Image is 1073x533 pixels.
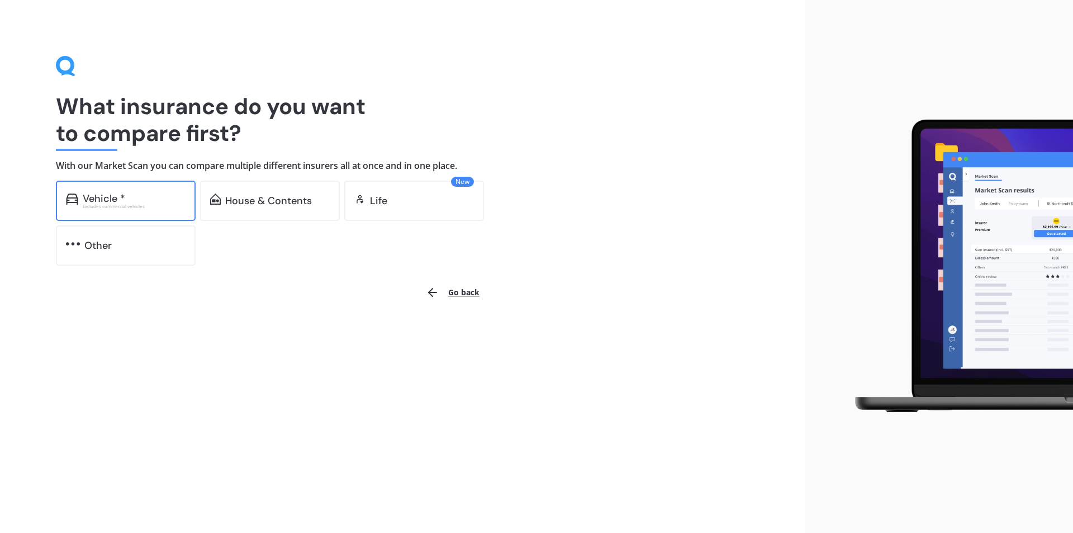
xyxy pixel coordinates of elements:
[56,160,749,172] h4: With our Market Scan you can compare multiple different insurers all at once and in one place.
[83,193,125,204] div: Vehicle *
[419,279,486,306] button: Go back
[84,240,112,251] div: Other
[66,194,78,205] img: car.f15378c7a67c060ca3f3.svg
[210,194,221,205] img: home-and-contents.b802091223b8502ef2dd.svg
[225,195,312,206] div: House & Contents
[451,177,474,187] span: New
[370,195,387,206] div: Life
[83,204,186,209] div: Excludes commercial vehicles
[839,113,1073,421] img: laptop.webp
[56,93,749,147] h1: What insurance do you want to compare first?
[66,238,80,249] img: other.81dba5aafe580aa69f38.svg
[354,194,365,205] img: life.f720d6a2d7cdcd3ad642.svg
